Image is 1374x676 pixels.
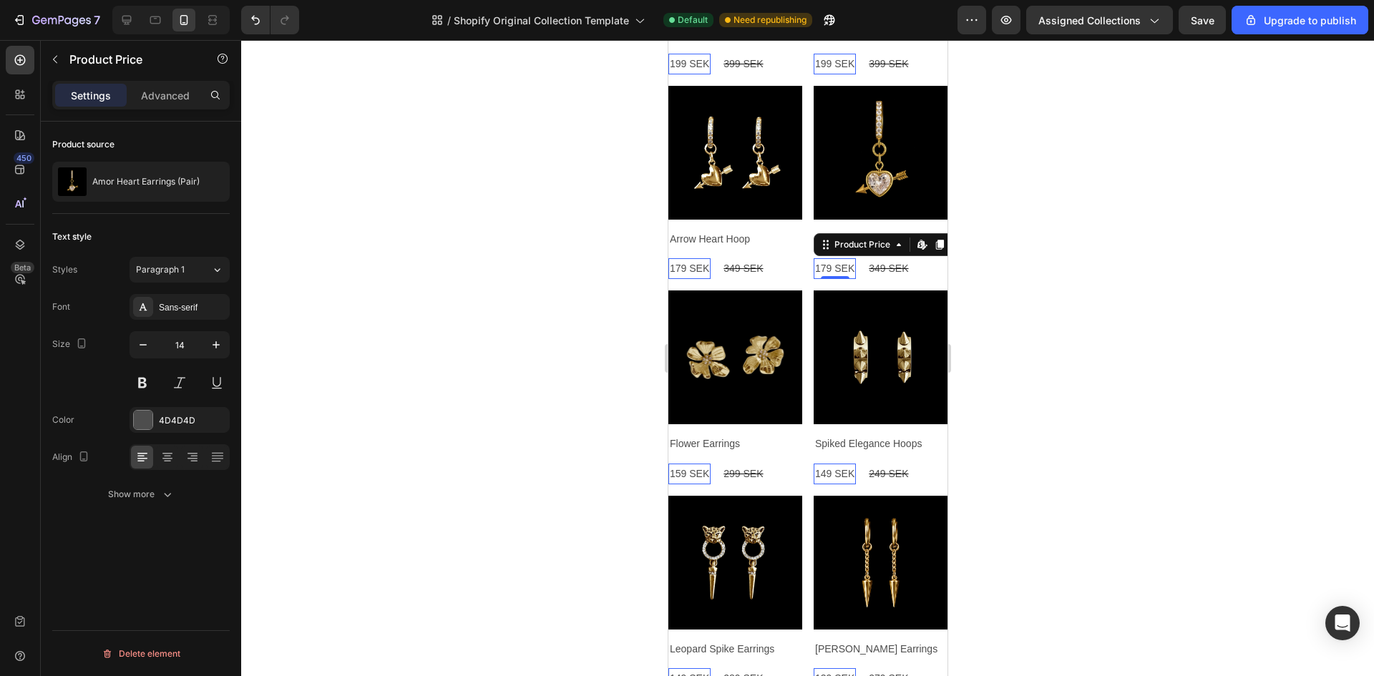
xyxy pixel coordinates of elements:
div: Open Intercom Messenger [1325,606,1360,640]
div: 450 [14,152,34,164]
button: 7 [6,6,107,34]
button: Paragraph 1 [130,257,230,283]
div: Styles [52,263,77,276]
img: product feature img [58,167,87,196]
span: Paragraph 1 [136,263,185,276]
span: Default [678,14,708,26]
div: Undo/Redo [241,6,299,34]
a: Spike Dagger Earrings [145,456,279,589]
span: Need republishing [734,14,807,26]
div: Product source [52,138,114,151]
span: / [447,13,451,28]
div: Delete element [102,645,180,662]
button: Save [1179,6,1226,34]
p: Product Price [69,51,191,68]
div: 4D4D4D [159,414,226,427]
h2: [PERSON_NAME] Earrings [145,601,279,617]
iframe: Design area [668,40,947,676]
div: Upgrade to publish [1244,13,1356,28]
div: 139 SEK [145,628,187,649]
div: 279 SEK [199,628,241,649]
span: Save [1191,14,1214,26]
div: Color [52,413,74,426]
div: Font [52,300,70,313]
span: Assigned Collections [1038,13,1141,28]
button: Delete element [52,642,230,665]
div: Show more [108,487,175,501]
p: Settings [71,88,111,103]
p: 7 [94,11,100,29]
button: Show more [52,481,230,507]
p: Amor Heart Earrings (Pair) [92,177,200,187]
div: Size [52,335,90,354]
div: Text style [52,230,92,243]
p: Advanced [141,88,190,103]
button: Assigned Collections [1026,6,1173,34]
div: Align [52,448,92,467]
div: Beta [11,262,34,273]
span: Shopify Original Collection Template [454,13,629,28]
div: Sans-serif [159,301,226,314]
button: Upgrade to publish [1232,6,1368,34]
div: 289 SEK [54,628,96,649]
